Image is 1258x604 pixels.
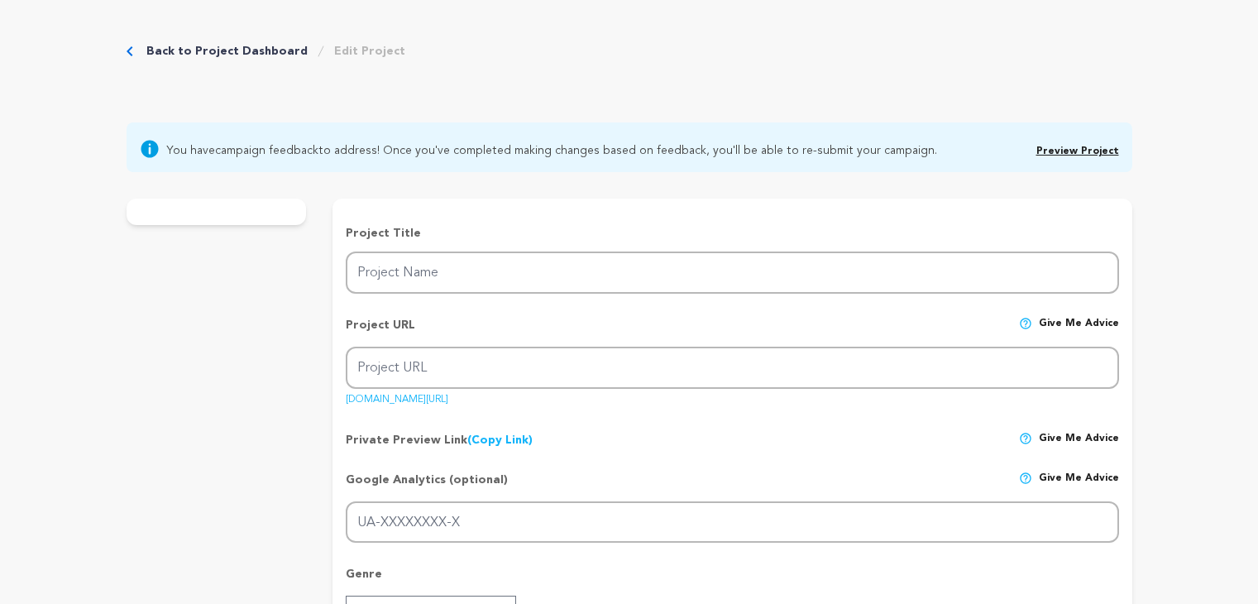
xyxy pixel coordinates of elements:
a: Edit Project [334,43,405,60]
a: campaign feedback [215,145,318,156]
span: You have to address! Once you've completed making changes based on feedback, you'll be able to re... [166,139,937,159]
span: Give me advice [1039,317,1119,347]
p: Google Analytics (optional) [346,472,508,501]
a: Preview Project [1036,146,1119,156]
img: help-circle.svg [1019,432,1032,445]
a: Back to Project Dashboard [146,43,308,60]
span: Give me advice [1039,432,1119,448]
input: Project Name [346,252,1118,294]
p: Private Preview Link [346,432,533,448]
p: Genre [346,566,1118,596]
input: Project URL [346,347,1118,389]
a: [DOMAIN_NAME][URL] [346,388,448,405]
img: help-circle.svg [1019,317,1032,330]
span: Give me advice [1039,472,1119,501]
div: Breadcrumb [127,43,405,60]
p: Project Title [346,225,1118,242]
a: (Copy Link) [467,434,533,446]
p: Project URL [346,317,415,347]
img: help-circle.svg [1019,472,1032,485]
input: UA-XXXXXXXX-X [346,501,1118,544]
